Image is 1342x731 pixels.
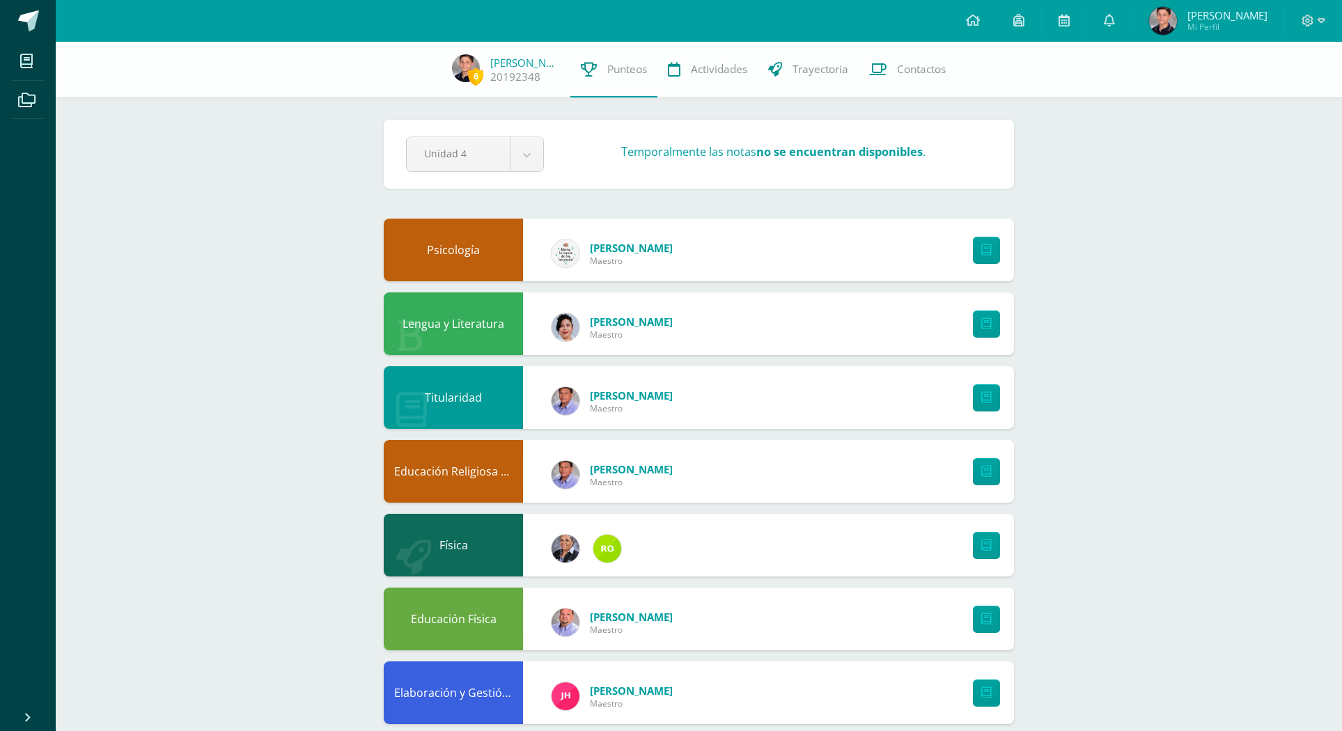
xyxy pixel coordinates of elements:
[590,610,673,624] span: [PERSON_NAME]
[590,402,673,414] span: Maestro
[384,661,523,724] div: Elaboración y Gestión de Proyectos
[756,144,923,159] strong: no se encuentran disponibles
[384,440,523,503] div: Educación Religiosa Escolar
[859,42,956,97] a: Contactos
[590,388,673,402] span: [PERSON_NAME]
[897,62,946,77] span: Contactos
[552,682,579,710] img: 9ad395a2b3278756a684ab4cb00aaf35.png
[552,239,579,267] img: 6d997b708352de6bfc4edc446c29d722.png
[552,313,579,341] img: ff52b7a7aeb8409a6dc0d715e3e85e0f.png
[552,535,579,563] img: 9e49cc04fe5cda7a3ba5b17913702b06.png
[384,514,523,576] div: Física
[590,255,673,267] span: Maestro
[570,42,657,97] a: Punteos
[758,42,859,97] a: Trayectoria
[793,62,848,77] span: Trayectoria
[424,137,492,170] span: Unidad 4
[607,62,647,77] span: Punteos
[384,366,523,429] div: Titularidad
[590,624,673,636] span: Maestro
[1149,7,1177,35] img: 6017b356e42b2c2daf5215b1cc55bb9c.png
[590,684,673,698] span: [PERSON_NAME]
[552,608,579,636] img: 6c58b5a751619099581147680274b29f.png
[691,62,747,77] span: Actividades
[590,241,673,255] span: [PERSON_NAME]
[384,588,523,650] div: Educación Física
[1187,8,1267,22] span: [PERSON_NAME]
[552,461,579,489] img: 3f99dc8a7d7976e2e7dde9168a8ff500.png
[590,476,673,488] span: Maestro
[552,387,579,415] img: 3f99dc8a7d7976e2e7dde9168a8ff500.png
[384,292,523,355] div: Lengua y Literatura
[590,315,673,329] span: [PERSON_NAME]
[384,219,523,281] div: Psicología
[593,535,621,563] img: 53ebae3843709d0b88523289b497d643.png
[657,42,758,97] a: Actividades
[407,137,543,171] a: Unidad 4
[590,329,673,340] span: Maestro
[1187,21,1267,33] span: Mi Perfil
[590,698,673,709] span: Maestro
[468,68,483,85] span: 6
[452,54,480,82] img: 6017b356e42b2c2daf5215b1cc55bb9c.png
[490,70,540,84] a: 20192348
[490,56,560,70] a: [PERSON_NAME]
[621,144,926,159] h3: Temporalmente las notas .
[590,462,673,476] span: [PERSON_NAME]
